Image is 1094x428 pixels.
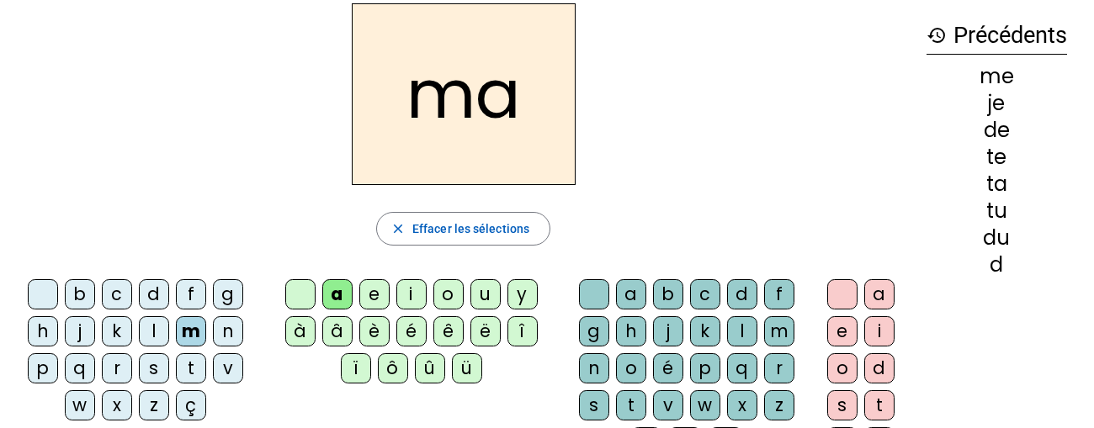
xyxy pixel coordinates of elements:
[470,279,501,309] div: u
[764,353,794,383] div: r
[690,390,720,420] div: w
[764,316,794,346] div: m
[415,353,445,383] div: û
[213,353,243,383] div: v
[359,279,390,309] div: e
[827,390,858,420] div: s
[396,316,427,346] div: é
[927,174,1067,194] div: ta
[727,316,757,346] div: l
[690,279,720,309] div: c
[28,353,58,383] div: p
[864,316,895,346] div: i
[65,279,95,309] div: b
[102,390,132,420] div: x
[653,390,683,420] div: v
[616,353,646,383] div: o
[507,279,538,309] div: y
[690,316,720,346] div: k
[322,316,353,346] div: â
[727,353,757,383] div: q
[653,279,683,309] div: b
[376,212,550,246] button: Effacer les sélections
[727,279,757,309] div: d
[864,279,895,309] div: a
[764,279,794,309] div: f
[139,316,169,346] div: l
[176,390,206,420] div: ç
[927,25,947,45] mat-icon: history
[352,3,576,185] h2: ma
[827,353,858,383] div: o
[139,279,169,309] div: d
[341,353,371,383] div: ï
[378,353,408,383] div: ô
[285,316,316,346] div: à
[927,228,1067,248] div: du
[28,316,58,346] div: h
[139,353,169,383] div: s
[927,66,1067,87] div: me
[616,279,646,309] div: a
[470,316,501,346] div: ë
[764,390,794,420] div: z
[176,279,206,309] div: f
[65,353,95,383] div: q
[213,316,243,346] div: n
[102,279,132,309] div: c
[653,353,683,383] div: é
[927,17,1067,55] h3: Précédents
[139,390,169,420] div: z
[102,353,132,383] div: r
[579,353,609,383] div: n
[653,316,683,346] div: j
[864,353,895,383] div: d
[322,279,353,309] div: a
[690,353,720,383] div: p
[927,120,1067,140] div: de
[359,316,390,346] div: è
[727,390,757,420] div: x
[579,390,609,420] div: s
[452,353,482,383] div: ü
[507,316,538,346] div: î
[827,316,858,346] div: e
[412,219,529,239] span: Effacer les sélections
[579,316,609,346] div: g
[433,279,464,309] div: o
[927,93,1067,114] div: je
[927,147,1067,167] div: te
[65,390,95,420] div: w
[213,279,243,309] div: g
[176,316,206,346] div: m
[396,279,427,309] div: i
[927,201,1067,221] div: tu
[616,390,646,420] div: t
[102,316,132,346] div: k
[864,390,895,420] div: t
[65,316,95,346] div: j
[433,316,464,346] div: ê
[616,316,646,346] div: h
[927,255,1067,275] div: d
[176,353,206,383] div: t
[390,221,406,236] mat-icon: close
